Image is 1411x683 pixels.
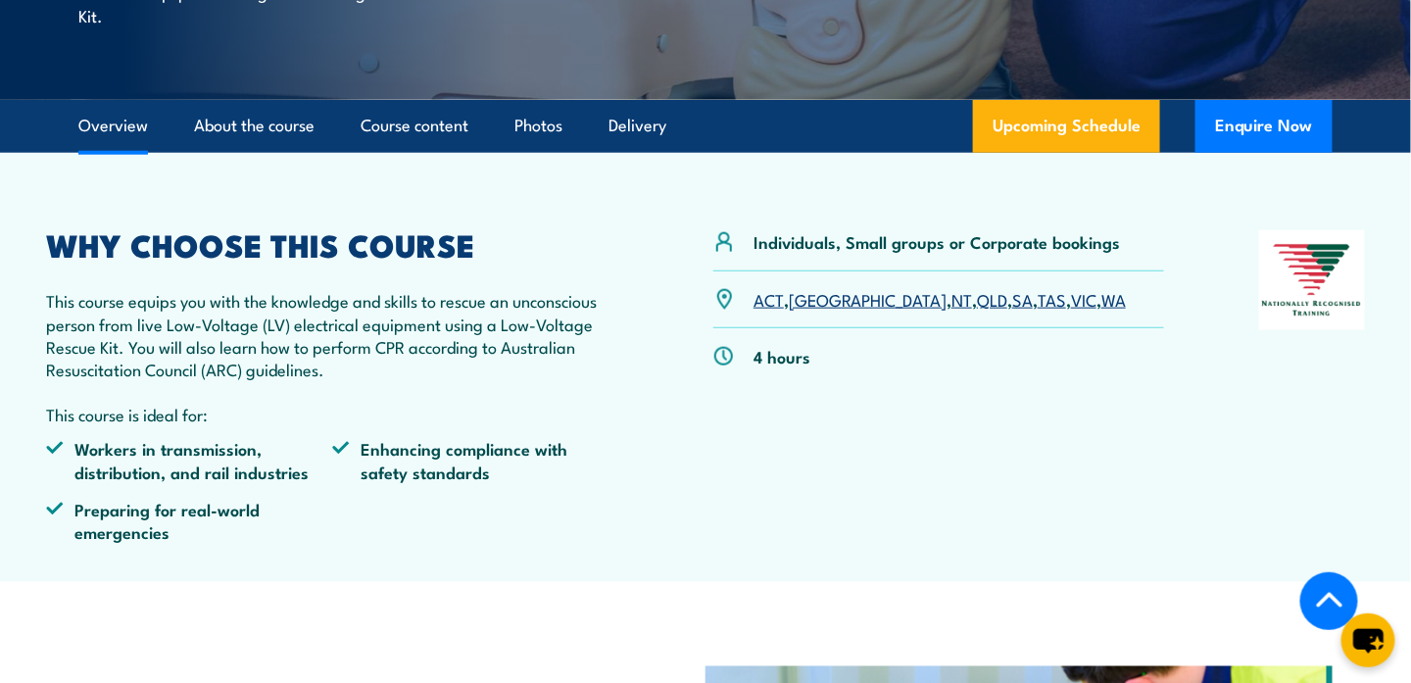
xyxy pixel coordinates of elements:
[754,288,1126,311] p: , , , , , , ,
[46,230,618,258] h2: WHY CHOOSE THIS COURSE
[754,230,1120,253] p: Individuals, Small groups or Corporate bookings
[78,100,148,152] a: Overview
[789,287,947,311] a: [GEOGRAPHIC_DATA]
[46,437,332,483] li: Workers in transmission, distribution, and rail industries
[977,287,1007,311] a: QLD
[1195,100,1333,153] button: Enquire Now
[194,100,315,152] a: About the course
[1259,230,1365,330] img: Nationally Recognised Training logo.
[754,345,810,367] p: 4 hours
[46,403,618,425] p: This course is ideal for:
[1101,287,1126,311] a: WA
[514,100,562,152] a: Photos
[1071,287,1096,311] a: VIC
[46,498,332,544] li: Preparing for real-world emergencies
[361,100,468,152] a: Course content
[1341,613,1395,667] button: chat-button
[608,100,666,152] a: Delivery
[332,437,618,483] li: Enhancing compliance with safety standards
[951,287,972,311] a: NT
[754,287,784,311] a: ACT
[46,289,618,381] p: This course equips you with the knowledge and skills to rescue an unconscious person from live Lo...
[1012,287,1033,311] a: SA
[973,100,1160,153] a: Upcoming Schedule
[1038,287,1066,311] a: TAS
